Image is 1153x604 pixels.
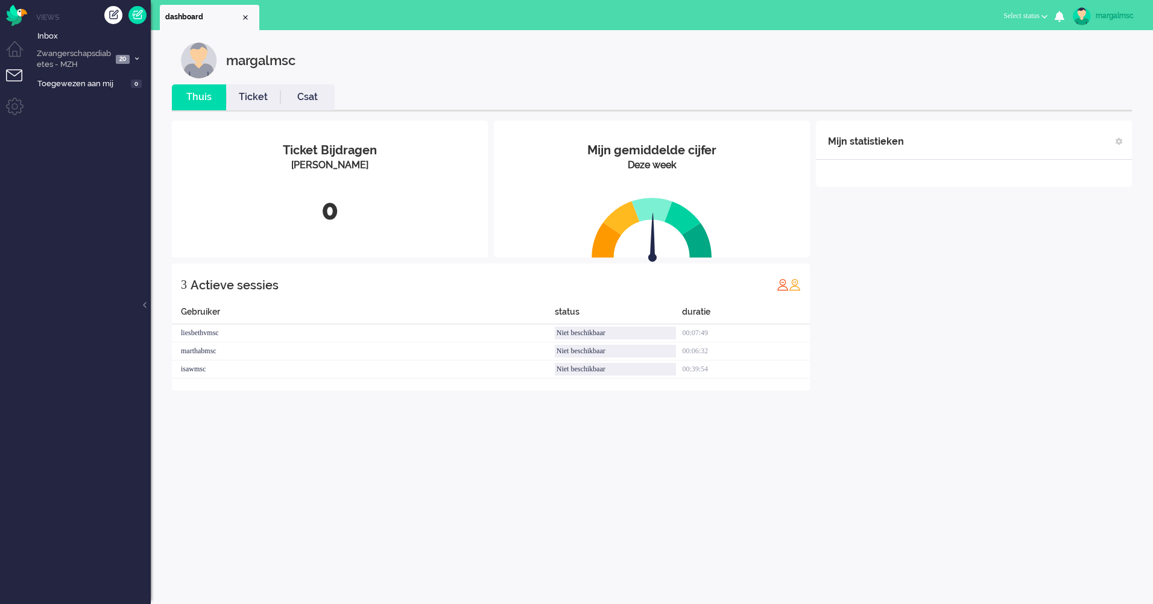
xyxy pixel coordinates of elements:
div: Niet beschikbaar [555,363,677,376]
div: Mijn statistieken [828,130,904,154]
span: Inbox [37,31,151,42]
a: Quick Ticket [128,6,147,24]
img: arrow.svg [627,213,678,265]
div: Ticket Bijdragen [181,142,479,159]
div: [PERSON_NAME] [181,159,479,172]
img: profile_red.svg [777,278,789,291]
span: 20 [116,55,130,64]
li: Thuis [172,84,226,110]
img: customer.svg [181,42,217,78]
div: status [555,306,683,324]
li: Admin menu [6,98,33,125]
div: 3 [181,272,187,297]
li: Dashboard menu [6,41,33,68]
div: 00:06:32 [682,342,810,360]
div: margalmsc [226,42,295,78]
span: dashboard [165,12,241,22]
a: Toegewezen aan mij 0 [35,77,151,90]
div: Actieve sessies [191,273,279,297]
div: Close tab [241,13,250,22]
span: Toegewezen aan mij [37,78,127,90]
span: 0 [131,80,142,89]
div: 00:39:54 [682,360,810,379]
a: Csat [280,90,335,104]
span: Select status [1003,11,1040,20]
div: Creëer ticket [104,6,122,24]
img: avatar [1073,7,1091,25]
button: Select status [996,7,1055,25]
li: Dashboard [160,5,259,30]
span: Zwangerschapsdiabetes - MZH [35,48,112,71]
a: Ticket [226,90,280,104]
a: Thuis [172,90,226,104]
div: 0 [181,190,479,230]
div: Gebruiker [172,306,555,324]
img: semi_circle.svg [592,197,712,258]
a: Omnidesk [6,8,27,17]
img: profile_orange.svg [789,278,801,291]
div: liesbethvmsc [172,324,555,342]
div: Deze week [503,159,801,172]
div: Niet beschikbaar [555,345,677,357]
li: Csat [280,84,335,110]
div: isawmsc [172,360,555,379]
div: marthabmsc [172,342,555,360]
div: margalmsc [1096,10,1141,22]
a: Inbox [35,29,151,42]
div: 00:07:49 [682,324,810,342]
div: Niet beschikbaar [555,327,677,339]
img: flow_omnibird.svg [6,5,27,26]
div: duratie [682,306,810,324]
li: Ticket [226,84,280,110]
li: Tickets menu [6,69,33,96]
li: Views [36,12,151,22]
li: Select status [996,4,1055,30]
a: margalmsc [1070,7,1141,25]
div: Mijn gemiddelde cijfer [503,142,801,159]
